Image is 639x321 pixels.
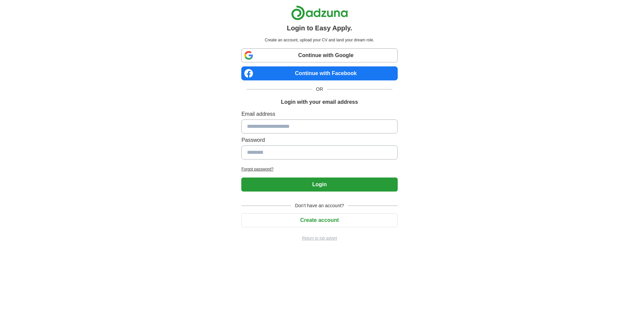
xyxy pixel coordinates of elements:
[287,23,352,33] h1: Login to Easy Apply.
[243,37,396,43] p: Create an account, upload your CV and land your dream role.
[291,202,348,209] span: Don't have an account?
[241,166,397,172] a: Forgot password?
[241,66,397,80] a: Continue with Facebook
[241,217,397,223] a: Create account
[241,136,397,144] label: Password
[241,235,397,241] a: Return to job advert
[241,213,397,227] button: Create account
[312,86,327,93] span: OR
[241,178,397,192] button: Login
[291,5,348,20] img: Adzuna logo
[241,48,397,62] a: Continue with Google
[281,98,358,106] h1: Login with your email address
[241,110,397,118] label: Email address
